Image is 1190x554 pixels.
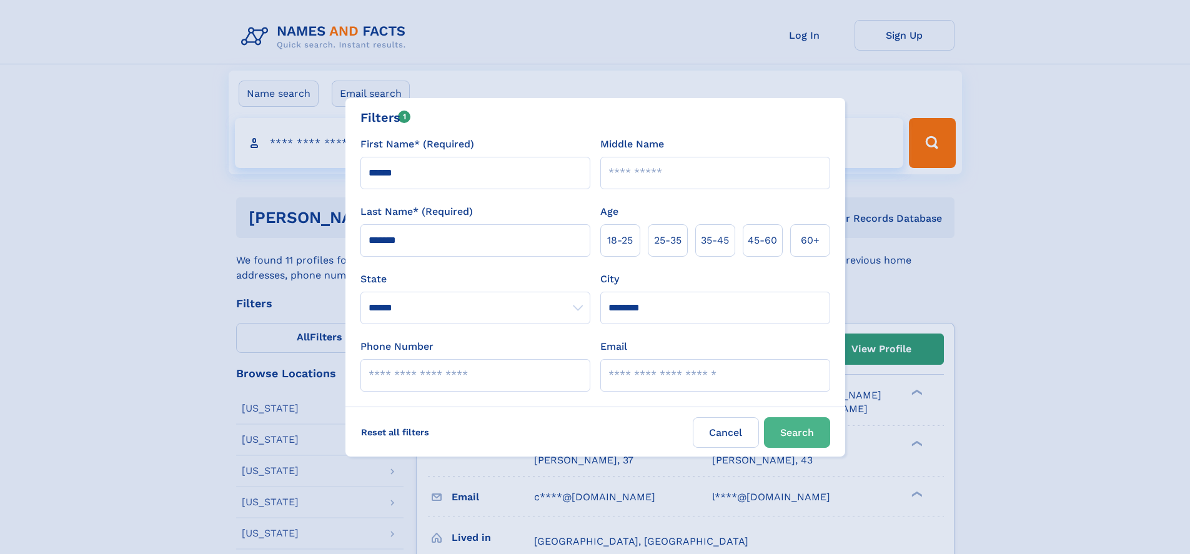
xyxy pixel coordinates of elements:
[693,417,759,448] label: Cancel
[801,233,820,248] span: 60+
[360,272,590,287] label: State
[360,108,411,127] div: Filters
[360,204,473,219] label: Last Name* (Required)
[764,417,830,448] button: Search
[600,204,618,219] label: Age
[600,137,664,152] label: Middle Name
[360,339,434,354] label: Phone Number
[607,233,633,248] span: 18‑25
[748,233,777,248] span: 45‑60
[600,339,627,354] label: Email
[360,137,474,152] label: First Name* (Required)
[600,272,619,287] label: City
[701,233,729,248] span: 35‑45
[654,233,682,248] span: 25‑35
[353,417,437,447] label: Reset all filters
